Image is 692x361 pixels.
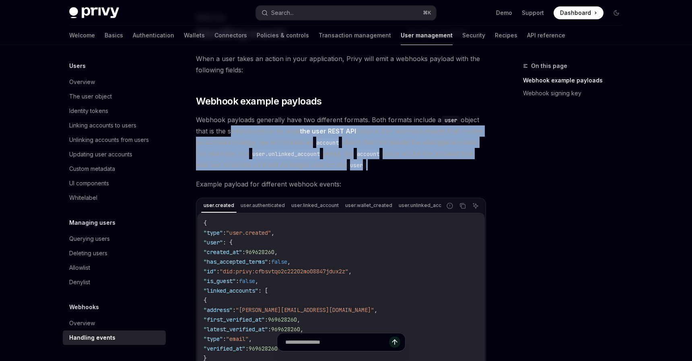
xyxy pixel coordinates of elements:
span: , [348,268,352,275]
div: user.linked_account [289,201,341,210]
span: false [239,277,255,285]
div: The user object [69,92,112,101]
span: Webhook example payloads [196,95,322,108]
a: Overview [63,316,166,330]
button: Report incorrect code [445,201,455,211]
div: Identity tokens [69,106,108,116]
a: Dashboard [554,6,603,19]
div: Whitelabel [69,193,97,203]
span: "user.created" [226,229,271,236]
div: Updating user accounts [69,150,132,159]
div: Custom metadata [69,164,115,174]
span: : [ [258,287,268,294]
a: Identity tokens [63,104,166,118]
div: user.created [201,201,237,210]
span: { [204,297,207,304]
span: : [268,258,271,265]
input: Ask a question... [285,333,389,351]
span: : [233,306,236,314]
span: Dashboard [560,9,591,17]
button: Send message [389,336,400,348]
a: Connectors [214,26,247,45]
div: Allowlist [69,263,90,273]
a: Webhook example payloads [523,74,629,87]
span: "created_at" [204,248,242,256]
span: , [297,316,300,323]
span: "user" [204,239,223,246]
span: "first_verified_at" [204,316,265,323]
a: Welcome [69,26,95,45]
a: The user object [63,89,166,104]
a: Linking accounts to users [63,118,166,133]
button: Toggle dark mode [610,6,623,19]
span: "latest_verified_at" [204,326,268,333]
div: Overview [69,77,95,87]
a: Authentication [133,26,174,45]
div: user.authenticated [238,201,287,210]
div: Unlinking accounts from users [69,135,149,145]
a: Unlinking accounts from users [63,133,166,147]
a: UI components [63,176,166,191]
span: "address" [204,306,233,314]
button: Search...⌘K [256,6,436,20]
div: Querying users [69,234,110,244]
span: 969628260 [245,248,274,256]
span: : { [223,239,233,246]
div: Denylist [69,277,90,287]
span: , [271,229,274,236]
span: : [216,268,220,275]
span: : [268,326,271,333]
a: Denylist [63,275,166,289]
a: Recipes [495,26,517,45]
div: UI components [69,178,109,188]
div: Overview [69,318,95,328]
a: Basics [105,26,123,45]
span: "id" [204,268,216,275]
a: Overview [63,75,166,89]
a: Security [462,26,485,45]
a: API reference [527,26,565,45]
div: Handling events [69,333,115,343]
code: user [347,161,366,170]
span: 969628260 [271,326,300,333]
a: Policies & controls [257,26,309,45]
a: Custom metadata [63,162,166,176]
div: Search... [271,8,294,18]
a: Querying users [63,232,166,246]
span: "did:privy:cfbsvtqo2c22202mo08847jdux2z" [220,268,348,275]
span: "has_accepted_terms" [204,258,268,265]
button: Ask AI [470,201,481,211]
a: Deleting users [63,246,166,260]
a: Webhook signing key [523,87,629,100]
span: , [300,326,303,333]
span: ⌘ K [423,10,431,16]
span: : [223,229,226,236]
span: "is_guest" [204,277,236,285]
code: account [354,150,383,158]
h5: Webhooks [69,302,99,312]
a: Handling events [63,330,166,345]
a: Allowlist [63,260,166,275]
div: user.wallet_created [343,201,395,210]
div: Linking accounts to users [69,121,136,130]
div: user.unlinked_account [396,201,454,210]
code: user.unlinked_account [249,150,323,158]
span: 969628260 [268,316,297,323]
span: "type" [204,229,223,236]
a: Wallets [184,26,205,45]
a: Transaction management [319,26,391,45]
button: Copy the contents from the code block [457,201,468,211]
a: the user REST API [300,127,356,135]
span: , [274,248,278,256]
span: Webhook payloads generally have two different formats. Both formats include a object that is the ... [196,114,486,170]
span: , [287,258,290,265]
a: User management [401,26,453,45]
span: "linked_accounts" [204,287,258,294]
h5: Managing users [69,218,115,228]
span: : [236,277,239,285]
div: Deleting users [69,248,107,258]
code: account [313,138,342,147]
a: Demo [496,9,512,17]
a: Whitelabel [63,191,166,205]
span: { [204,219,207,227]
